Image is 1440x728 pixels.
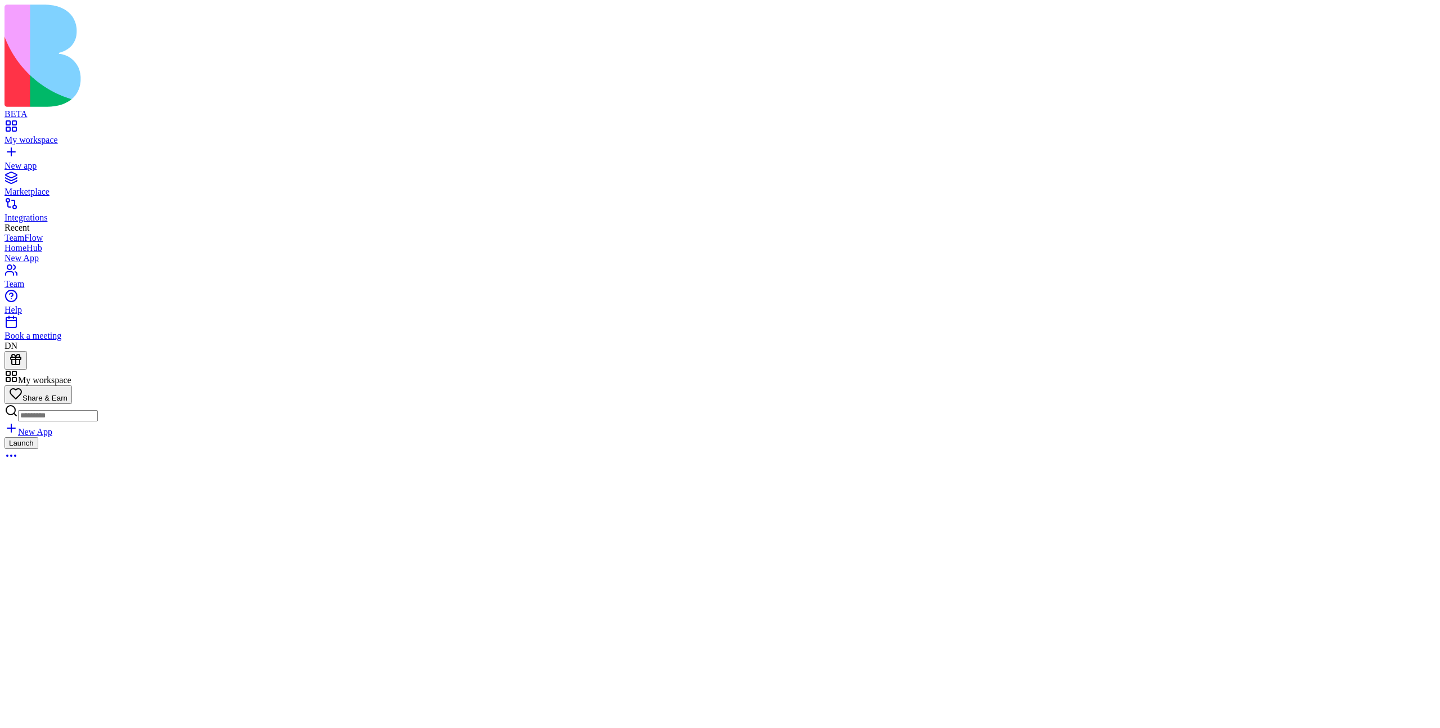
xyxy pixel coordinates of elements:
a: New App [4,253,1435,263]
a: Marketplace [4,177,1435,197]
a: Help [4,295,1435,315]
a: New app [4,151,1435,171]
a: Team [4,269,1435,289]
div: My workspace [4,135,1435,145]
span: Share & Earn [22,394,67,402]
img: logo [4,5,457,107]
span: My workspace [18,375,71,385]
a: BETA [4,99,1435,119]
div: Integrations [4,213,1435,223]
div: Book a meeting [4,331,1435,341]
div: New app [4,161,1435,171]
a: My workspace [4,125,1435,145]
div: Marketplace [4,187,1435,197]
button: Launch [4,437,38,449]
a: HomeHub [4,243,1435,253]
div: BETA [4,109,1435,119]
a: New App [4,427,52,437]
a: TeamFlow [4,233,1435,243]
a: Integrations [4,203,1435,223]
button: Share & Earn [4,385,72,404]
span: DN [4,341,17,350]
a: Book a meeting [4,321,1435,341]
div: Help [4,305,1435,315]
div: Team [4,279,1435,289]
span: Recent [4,223,29,232]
